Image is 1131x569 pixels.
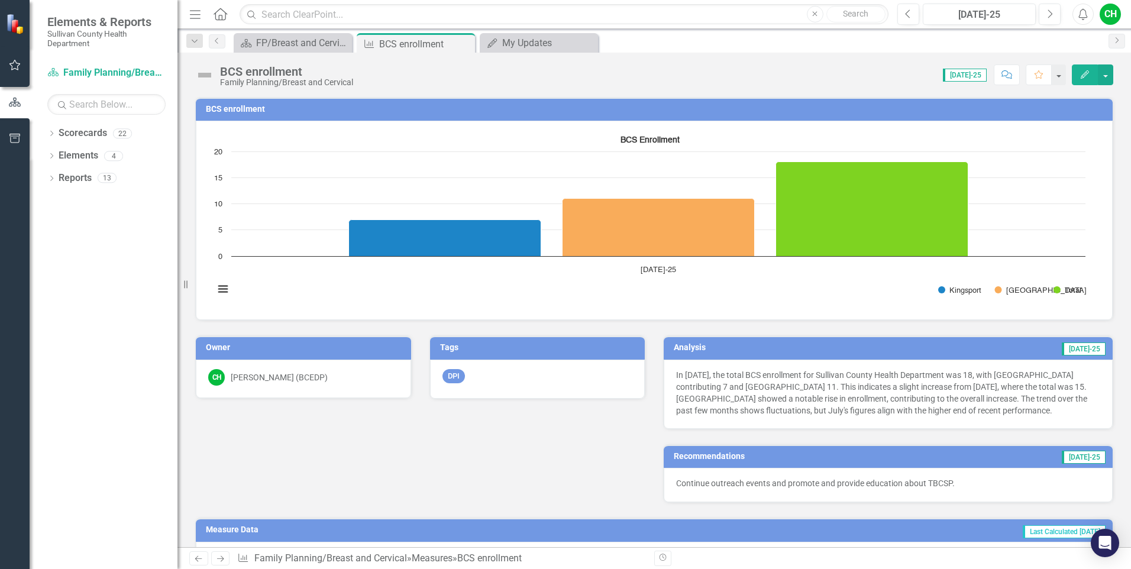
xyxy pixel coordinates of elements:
path: Jul-25, 11. Blountville. [563,199,755,257]
a: Elements [59,149,98,163]
button: Show Blountville [995,286,1040,295]
div: BCS enrollment [220,65,353,78]
div: BCS enrollment [379,37,472,51]
div: [DATE]-25 [927,8,1032,22]
span: [DATE]-25 [943,69,987,82]
a: Family Planning/Breast and Cervical [254,552,407,564]
text: BCS Enrollment [621,136,680,144]
h3: Analysis [674,343,854,352]
text: [DATE]-25 [641,266,676,274]
div: » » [237,552,645,565]
input: Search ClearPoint... [240,4,888,25]
g: Blountville, bar series 2 of 3 with 1 bar. [563,199,755,257]
p: Continue outreach events and promote and provide education about TBCSP. [676,477,1100,489]
h3: BCS enrollment [206,105,1107,114]
a: Family Planning/Breast and Cervical [47,66,166,80]
a: Measures [412,552,453,564]
text: 0 [218,253,222,261]
g: Total, bar series 3 of 3 with 1 bar. [776,162,968,257]
div: My Updates [502,35,595,50]
img: ClearPoint Strategy [6,13,27,34]
span: DPI [442,369,465,384]
div: 4 [104,151,123,161]
g: Kingsport, bar series 1 of 3 with 1 bar. [349,220,541,257]
text: 5 [218,227,222,234]
svg: Interactive chart [208,130,1091,308]
text: [GEOGRAPHIC_DATA] [1006,287,1087,295]
div: FP/Breast and Cervical Welcome Page [256,35,349,50]
div: 13 [98,173,117,183]
div: BCS enrollment [457,552,522,564]
text: 10 [214,201,222,208]
div: BCS Enrollment. Highcharts interactive chart. [208,130,1100,308]
a: FP/Breast and Cervical Welcome Page [237,35,349,50]
text: 15 [214,174,222,182]
button: CH [1100,4,1121,25]
h3: Recommendations [674,452,939,461]
input: Search Below... [47,94,166,115]
img: Not Defined [195,66,214,85]
span: Search [843,9,868,18]
a: Reports [59,172,92,185]
button: [DATE]-25 [923,4,1036,25]
text: 20 [214,148,222,156]
span: [DATE]-25 [1062,342,1106,355]
button: Show Total [1054,286,1081,295]
path: Jul-25, 7. Kingsport. [349,220,541,257]
button: View chart menu, BCS Enrollment [215,281,231,298]
h3: Measure Data [206,525,553,534]
div: 22 [113,128,132,138]
div: CH [208,369,225,386]
span: Last Calculated [DATE] [1023,525,1106,538]
button: Show Kingsport [938,286,982,295]
a: Scorecards [59,127,107,140]
div: Family Planning/Breast and Cervical [220,78,353,87]
p: In [DATE], the total BCS enrollment for Sullivan County Health Department was 18, with [GEOGRAPHI... [676,369,1100,416]
button: Search [826,6,886,22]
h3: Owner [206,343,405,352]
text: Total [1065,287,1081,295]
path: Jul-25, 18. Total. [776,162,968,257]
div: [PERSON_NAME] (BCEDP) [231,371,328,383]
span: [DATE]-25 [1062,451,1106,464]
div: Open Intercom Messenger [1091,529,1119,557]
span: Elements & Reports [47,15,166,29]
small: Sullivan County Health Department [47,29,166,49]
h3: Tags [440,343,639,352]
a: My Updates [483,35,595,50]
